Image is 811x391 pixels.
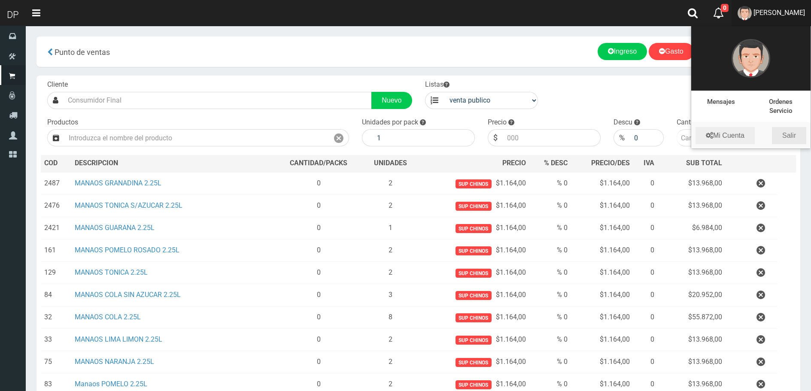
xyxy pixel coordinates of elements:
[677,129,742,146] input: Cantidad
[598,43,647,60] a: Ingreso
[47,118,78,127] label: Productos
[71,155,274,172] th: DES
[658,217,726,239] td: $6.984,00
[275,329,363,351] td: 0
[456,358,491,367] span: Sup chinos
[649,43,694,60] a: Gasto
[753,9,805,17] span: [PERSON_NAME]
[363,262,418,284] td: 2
[418,262,529,284] td: $1.164,00
[772,127,806,144] a: Salir
[571,239,633,262] td: $1.164,00
[456,179,491,188] span: Sup chinos
[571,306,633,329] td: $1.164,00
[658,329,726,351] td: $13.968,00
[373,129,475,146] input: 1
[456,202,491,211] span: Sup chinos
[275,306,363,329] td: 0
[41,329,71,351] td: 33
[456,269,491,278] span: Sup chinos
[418,239,529,262] td: $1.164,00
[529,172,571,195] td: % 0
[488,118,507,127] label: Precio
[275,351,363,373] td: 0
[275,195,363,217] td: 0
[633,195,657,217] td: 0
[738,6,752,20] img: User Image
[571,329,633,351] td: $1.164,00
[41,195,71,217] td: 2476
[529,195,571,217] td: % 0
[418,195,529,217] td: $1.164,00
[529,351,571,373] td: % 0
[75,291,181,299] a: MANAOS COLA SIN AZUCAR 2.25L
[41,155,71,172] th: COD
[529,217,571,239] td: % 0
[633,262,657,284] td: 0
[418,351,529,373] td: $1.164,00
[614,118,632,127] label: Descu
[418,306,529,329] td: $1.164,00
[633,284,657,306] td: 0
[456,246,491,255] span: Sup chinos
[418,217,529,239] td: $1.164,00
[55,48,110,57] span: Punto de ventas
[418,329,529,351] td: $1.164,00
[75,335,162,343] a: MANAOS LIMA LIMON 2.25L
[75,313,141,321] a: MANAOS COLA 2.25L
[630,129,664,146] input: 000
[41,262,71,284] td: 129
[363,172,418,195] td: 2
[456,380,491,389] span: Sup chinos
[633,351,657,373] td: 0
[677,118,726,127] label: Cantidad/Packs
[571,217,633,239] td: $1.164,00
[633,239,657,262] td: 0
[75,224,155,232] a: MANAOS GUARANA 2.25L
[75,380,147,388] a: Manaos POMELO 2.25L
[64,92,372,109] input: Consumidor Final
[456,313,491,322] span: Sup chinos
[275,239,363,262] td: 0
[456,336,491,345] span: Sup chinos
[363,351,418,373] td: 2
[658,172,726,195] td: $13.968,00
[529,329,571,351] td: % 0
[658,195,726,217] td: $13.968,00
[721,4,729,12] span: 0
[75,246,179,254] a: MANAOS POMELO ROSADO 2.25L
[633,306,657,329] td: 0
[658,284,726,306] td: $20.952,00
[456,291,491,300] span: Sup chinos
[658,351,726,373] td: $13.968,00
[591,159,630,167] span: PRECIO/DES
[571,195,633,217] td: $1.164,00
[633,329,657,351] td: 0
[75,358,154,366] a: MANAOS NARANJA 2.25L
[769,98,793,115] a: Ordenes Servicio
[658,239,726,262] td: $13.968,00
[362,118,418,127] label: Unidades por pack
[488,129,503,146] div: $
[41,284,71,306] td: 84
[571,262,633,284] td: $1.164,00
[544,159,568,167] span: % DESC
[41,351,71,373] td: 75
[732,39,770,78] img: User Image
[41,217,71,239] td: 2421
[363,195,418,217] td: 2
[41,306,71,329] td: 32
[64,129,329,146] input: Introduzca el nombre del producto
[529,284,571,306] td: % 0
[363,155,418,172] th: UNIDADES
[633,172,657,195] td: 0
[275,284,363,306] td: 0
[47,80,68,90] label: Cliente
[275,217,363,239] td: 0
[363,306,418,329] td: 8
[614,129,630,146] div: %
[686,158,722,168] span: SUB TOTAL
[41,172,71,195] td: 2487
[644,159,654,167] span: IVA
[696,127,755,144] a: Mi Cuenta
